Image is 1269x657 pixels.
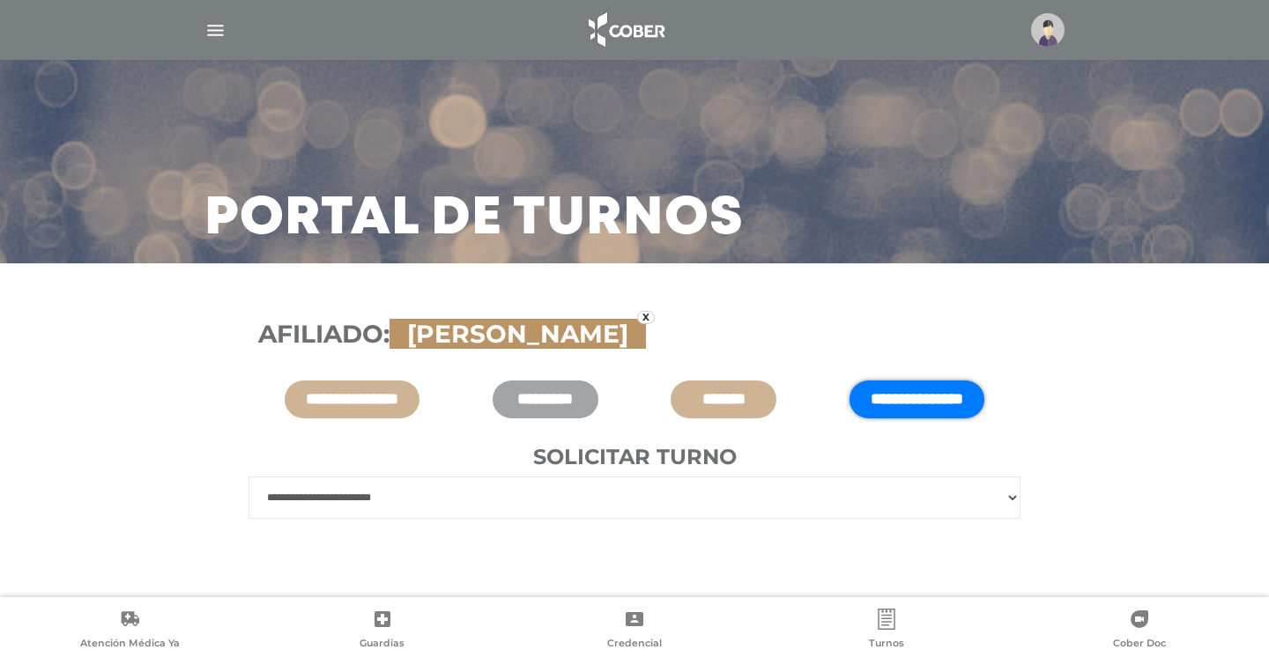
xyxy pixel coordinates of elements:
h3: Portal de turnos [204,196,744,242]
a: x [637,311,655,324]
img: Cober_menu-lines-white.svg [204,19,226,41]
a: Atención Médica Ya [4,609,256,653]
h4: Solicitar turno [249,445,1020,470]
span: Credencial [607,637,662,653]
span: Atención Médica Ya [80,637,180,653]
span: [PERSON_NAME] [398,319,637,349]
h3: Afiliado: [258,320,1011,350]
span: Cober Doc [1113,637,1166,653]
span: Turnos [869,637,904,653]
a: Turnos [761,609,1013,653]
a: Credencial [508,609,761,653]
span: Guardias [360,637,404,653]
img: profile-placeholder.svg [1031,13,1065,47]
img: logo_cober_home-white.png [579,9,672,51]
a: Cober Doc [1013,609,1265,653]
a: Guardias [256,609,508,653]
